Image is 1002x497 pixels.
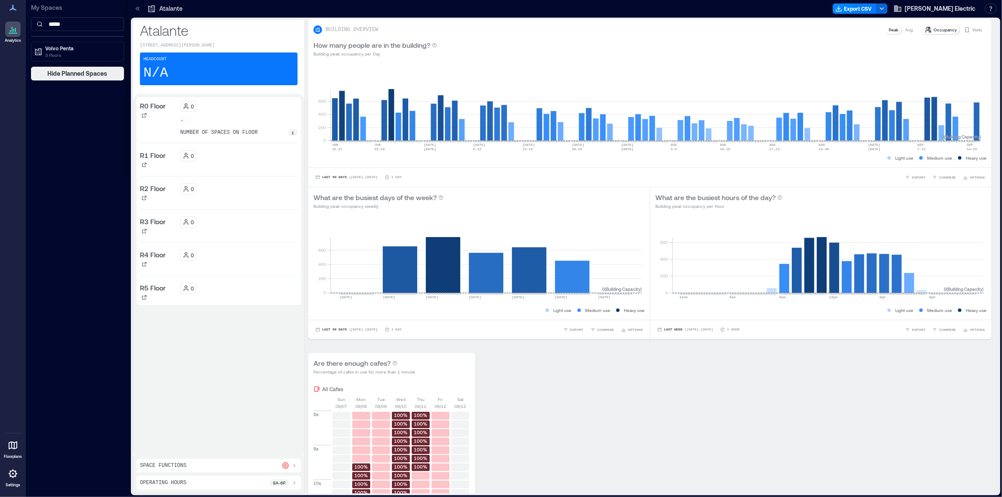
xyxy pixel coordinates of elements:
[313,325,379,334] button: Last 90 Days |[DATE]-[DATE]
[313,411,319,418] p: 8a
[929,295,936,299] text: 8pm
[819,143,825,147] text: AUG
[313,192,437,203] p: What are the busiest days of the week?
[903,173,927,182] button: EXPORT
[45,52,118,59] p: 3 Floors
[322,386,343,392] p: All Cafes
[191,185,194,192] p: 0
[522,147,533,151] text: 13-19
[589,325,616,334] button: COMPARE
[660,256,668,262] tspan: 400
[5,38,21,43] p: Analytics
[395,403,407,410] p: 09/10
[191,219,194,225] p: 0
[318,276,326,281] tspan: 200
[769,147,780,151] text: 17-23
[313,203,444,210] p: Building peak occupancy weekly
[6,482,20,488] p: Settings
[313,50,437,57] p: Building peak occupancy per Day
[191,103,194,110] p: 0
[340,295,352,299] text: [DATE]
[621,147,634,151] text: [DATE]
[598,295,611,299] text: [DATE]
[891,2,978,15] button: [PERSON_NAME] Electric
[619,325,645,334] button: OPTIONS
[819,147,829,151] text: 24-30
[961,173,986,182] button: OPTIONS
[323,138,326,143] tspan: 0
[970,327,985,332] span: OPTIONS
[889,26,898,33] p: Peak
[323,290,326,295] tspan: 0
[927,154,952,161] p: Medium use
[895,307,913,314] p: Light use
[48,69,108,78] span: Hide Planned Spaces
[621,143,634,147] text: [DATE]
[313,445,319,452] p: 9a
[377,396,385,403] p: Tue
[318,247,326,253] tspan: 600
[473,143,486,147] text: [DATE]
[553,307,571,314] p: Light use
[970,175,985,180] span: OPTIONS
[655,325,715,334] button: Last Week |[DATE]-[DATE]
[967,143,973,147] text: SEP
[394,455,408,461] text: 100%
[414,447,428,452] text: 100%
[140,150,166,161] p: R1 Floor
[313,173,379,182] button: Last 90 Days |[DATE]-[DATE]
[570,327,583,332] span: EXPORT
[394,412,408,418] text: 100%
[191,152,194,159] p: 0
[191,252,194,259] p: 0
[326,26,378,33] p: BUILDING OVERVIEW
[457,396,463,403] p: Sat
[469,295,481,299] text: [DATE]
[455,403,466,410] p: 09/13
[966,307,986,314] p: Heavy use
[391,327,402,332] p: 1 Day
[918,143,924,147] text: SEP
[927,307,952,314] p: Medium use
[727,327,739,332] p: 1 Hour
[394,464,408,469] text: 100%
[879,295,886,299] text: 4pm
[2,19,24,46] a: Analytics
[660,273,668,278] tspan: 200
[414,464,428,469] text: 100%
[31,3,124,12] p: My Spaces
[720,143,726,147] text: AUG
[905,26,913,33] p: Avg
[394,438,408,444] text: 100%
[903,325,927,334] button: EXPORT
[660,240,668,245] tspan: 600
[1,435,25,462] a: Floorplans
[394,490,408,495] text: 100%
[967,147,977,151] text: 14-20
[628,327,643,332] span: OPTIONS
[931,173,958,182] button: COMPARE
[473,147,481,151] text: 6-12
[670,147,677,151] text: 3-9
[4,454,22,459] p: Floorplans
[417,396,425,403] p: Thu
[779,295,786,299] text: 8am
[336,403,347,410] p: 09/07
[414,455,428,461] text: 100%
[355,481,368,487] text: 100%
[414,421,428,426] text: 100%
[424,143,436,147] text: [DATE]
[391,175,402,180] p: 1 Day
[313,358,391,368] p: Are there enough cafes?
[140,216,166,227] p: R3 Floor
[868,147,881,151] text: [DATE]
[394,421,408,426] text: 100%
[585,307,610,314] p: Medium use
[597,327,614,332] span: COMPARE
[356,403,367,410] p: 09/08
[159,4,183,13] p: Atalante
[140,250,166,260] p: R4 Floor
[426,295,438,299] text: [DATE]
[438,396,443,403] p: Fri
[424,147,436,151] text: [DATE]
